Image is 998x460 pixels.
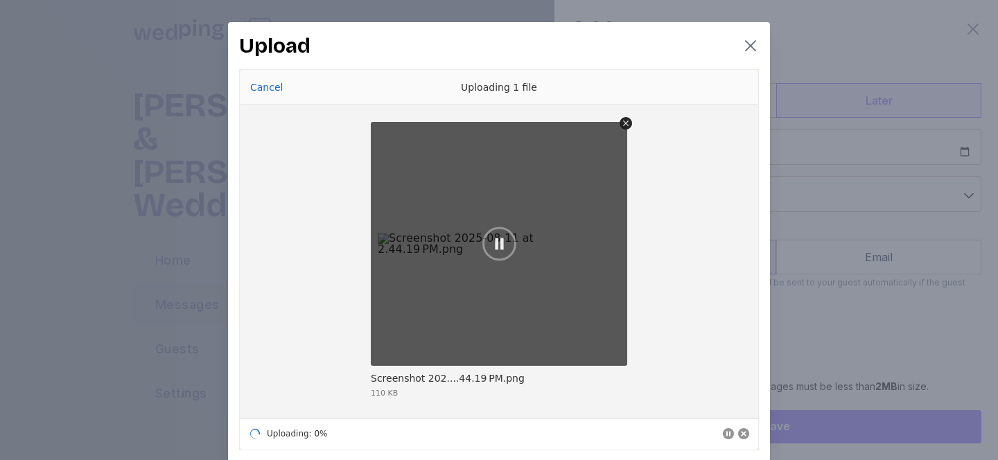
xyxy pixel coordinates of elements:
button: Pause upload [480,225,518,263]
button: Remove file [620,117,632,130]
div: Uploading 1 file [395,70,603,105]
div: Screenshot 2025-08-11 at 2.44.19 PM.png [371,372,525,386]
h1: Upload [239,33,310,58]
button: Pause [723,428,734,439]
button: Cancel [246,78,287,97]
div: Uploading: 0% [267,430,328,438]
div: 110 KB [371,389,398,397]
div: Uppy Dashboard [239,69,759,450]
div: Uploading [240,418,330,450]
button: Cancel [738,428,749,439]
